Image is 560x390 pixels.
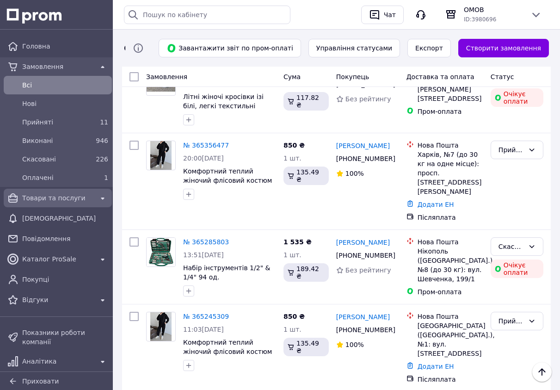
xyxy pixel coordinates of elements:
[124,6,290,24] input: Пошук по кабінету
[22,42,108,51] span: Головна
[183,155,224,162] span: 20:00[DATE]
[418,201,454,208] a: Додати ЕН
[283,326,302,333] span: 1 шт.
[345,95,391,103] span: Без рейтингу
[183,93,264,119] a: Літні жіночі кросівки ізі білі, легкі текстильні кросівки
[22,99,108,108] span: Нові
[361,6,404,24] button: Чат
[146,312,176,341] a: Фото товару
[183,251,224,259] span: 13:51[DATE]
[124,42,125,55] span: Список замовлень
[418,247,483,284] div: Нікополь ([GEOGRAPHIC_DATA].), №8 (до 30 кг): вул. Шевченка, 199/1
[464,5,523,14] span: ОМОВ
[22,80,108,90] span: Всi
[22,234,108,243] span: Повідомлення
[22,357,93,366] span: Аналітика
[334,249,392,262] div: [PHONE_NUMBER]
[491,260,543,278] div: Очікує оплати
[418,150,483,196] div: Харків, №7 (до 30 кг на одне місце): просп. [STREET_ADDRESS][PERSON_NAME]
[382,8,398,22] div: Чат
[418,321,483,358] div: [GEOGRAPHIC_DATA] ([GEOGRAPHIC_DATA].), №1: вул. [STREET_ADDRESS]
[334,323,392,336] div: [PHONE_NUMBER]
[147,238,175,266] img: Фото товару
[183,339,272,374] a: Комфортний теплий жіночий флісовий костюм спортивний двійка кофта та штани
[283,238,312,246] span: 1 535 ₴
[345,170,364,177] span: 100%
[146,141,176,170] a: Фото товару
[283,155,302,162] span: 1 шт.
[464,16,496,23] span: ID: 3980696
[334,152,392,165] div: [PHONE_NUMBER]
[22,275,108,284] span: Покупці
[336,141,390,150] a: [PERSON_NAME]
[418,363,454,370] a: Додати ЕН
[418,237,483,247] div: Нова Пошта
[345,341,364,348] span: 100%
[308,39,400,57] button: Управління статусами
[283,251,302,259] span: 1 шт.
[283,167,329,185] div: 135.49 ₴
[183,326,224,333] span: 11:03[DATE]
[22,328,108,347] span: Показники роботи компанії
[491,88,543,107] div: Очікує оплати
[418,107,483,116] div: Пром-оплата
[418,213,483,222] div: Післяплата
[336,73,369,80] span: Покупець
[418,312,483,321] div: Нова Пошта
[283,313,305,320] span: 850 ₴
[22,155,90,164] span: Скасовані
[96,137,108,144] span: 946
[22,214,108,223] span: [DEMOGRAPHIC_DATA]
[498,241,524,252] div: Скасовано
[283,338,329,356] div: 135.49 ₴
[22,136,90,145] span: Виконані
[22,378,59,385] span: Приховати
[104,174,108,181] span: 1
[336,312,390,322] a: [PERSON_NAME]
[22,118,90,127] span: Прийняті
[336,238,390,247] a: [PERSON_NAME]
[283,263,329,282] div: 189.42 ₴
[183,142,229,149] a: № 365356477
[159,39,301,57] button: Завантажити звіт по пром-оплаті
[22,295,93,304] span: Відгуки
[345,266,391,274] span: Без рейтингу
[406,73,474,80] span: Доставка та оплата
[283,73,301,80] span: Cума
[418,287,483,297] div: Пром-оплата
[96,155,108,163] span: 226
[183,238,229,246] a: № 365285803
[458,39,549,57] a: Створити замовлення
[22,62,93,71] span: Замовлення
[183,264,270,299] a: Набір інструментів 1/2" & 1/4" 94 од. [GEOGRAPHIC_DATA] SK-094-04
[407,39,451,57] button: Експорт
[283,142,305,149] span: 850 ₴
[22,173,90,182] span: Оплачені
[491,73,514,80] span: Статус
[183,167,272,203] a: Комфортний теплий жіночий флісовий костюм спортивний двійка кофта та штани
[22,254,93,264] span: Каталог ProSale
[418,75,483,103] div: Луцьк, №4: вул. [PERSON_NAME][STREET_ADDRESS]
[146,73,187,80] span: Замовлення
[418,141,483,150] div: Нова Пошта
[150,312,172,341] img: Фото товару
[183,313,229,320] a: № 365245309
[22,193,93,203] span: Товари та послуги
[418,375,483,384] div: Післяплата
[498,316,524,326] div: Прийнято
[100,118,108,126] span: 11
[532,362,552,382] button: Наверх
[498,145,524,155] div: Прийнято
[150,141,172,170] img: Фото товару
[146,237,176,267] a: Фото товару
[283,92,329,111] div: 117.82 ₴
